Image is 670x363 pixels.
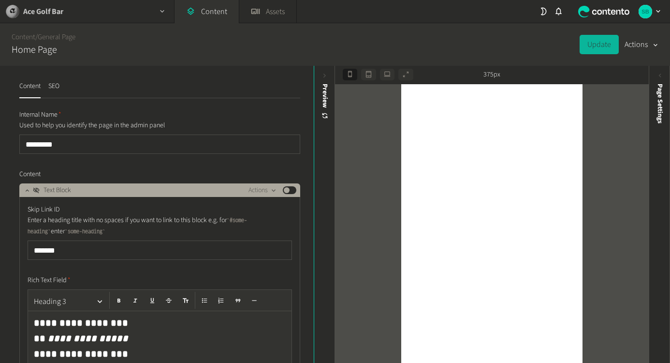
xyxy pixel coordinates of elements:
button: Actions [248,184,277,196]
a: General Page [38,32,75,42]
span: / [35,32,38,42]
h2: Home Page [12,43,57,57]
button: Heading 3 [30,292,107,311]
code: some-heading [65,228,105,234]
span: Internal Name [19,110,61,120]
button: Update [580,35,619,54]
span: Page Settings [655,84,665,123]
span: Content [19,169,41,180]
button: Actions [625,35,658,54]
p: Enter a heading title with no spaces if you want to link to this block e.g. for enter [28,215,248,237]
code: #some-heading [28,217,247,234]
p: Used to help you identify the page in the admin panel [19,120,239,131]
img: Sabrina Benoit [639,5,652,18]
span: 375px [483,70,500,80]
span: Rich Text Field [28,275,71,286]
button: Content [19,81,41,98]
div: Preview [320,84,330,120]
span: Text Block [44,185,71,196]
h2: Ace Golf Bar [23,6,63,17]
img: Ace Golf Bar [6,5,19,18]
a: Content [12,32,35,42]
button: SEO [48,81,59,98]
span: Skip Link ID [28,205,59,215]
